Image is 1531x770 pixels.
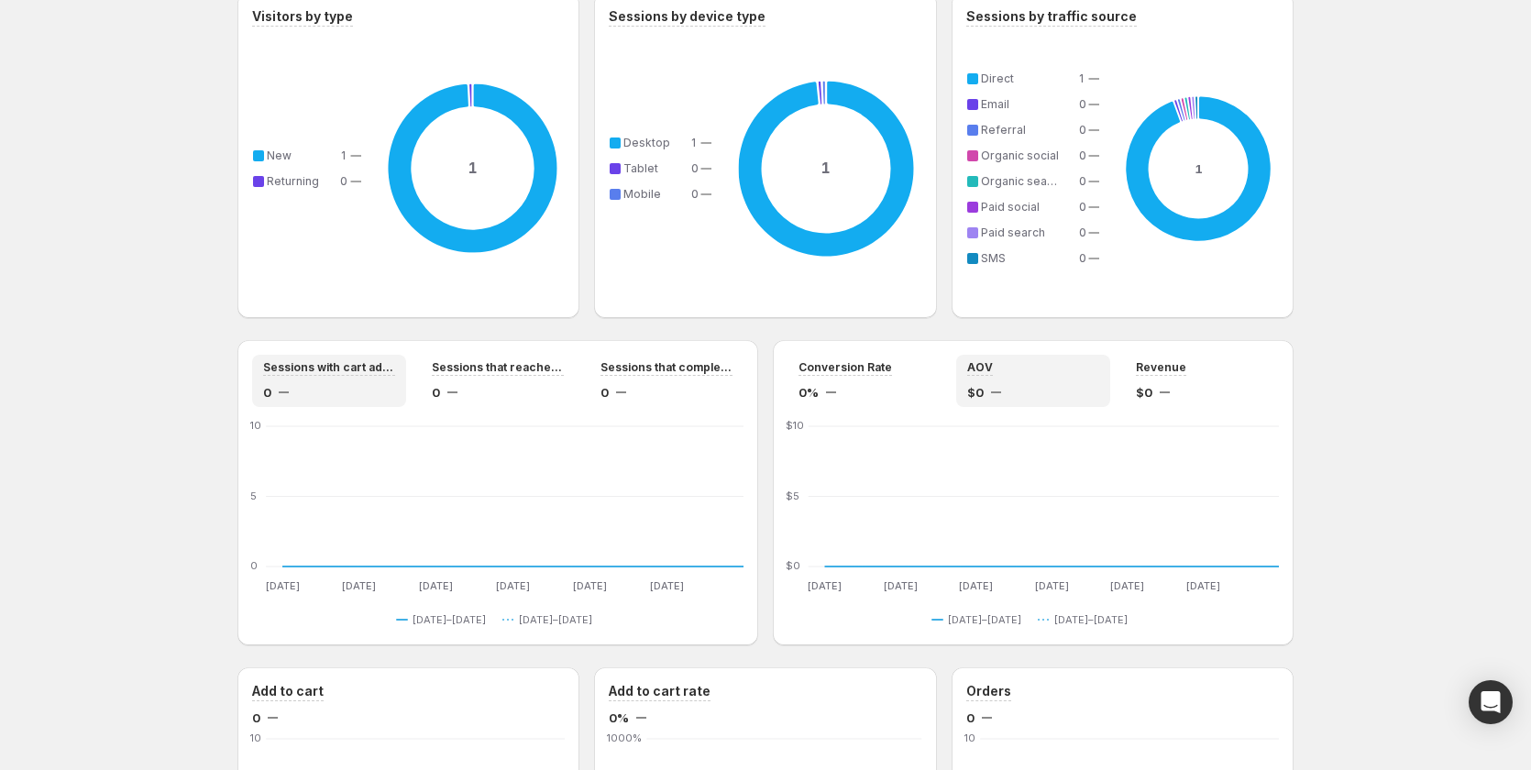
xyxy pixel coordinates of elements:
text: [DATE] [959,579,993,592]
text: 10 [964,731,975,744]
span: 0 [1079,251,1086,265]
span: 0 [1079,148,1086,162]
span: 0% [799,383,819,401]
text: $0 [786,559,800,572]
span: 0 [1079,123,1086,137]
td: New [263,146,339,166]
span: Direct [981,71,1014,85]
td: Direct [977,69,1078,89]
h3: Add to cart [252,682,324,700]
span: Organic social [981,148,1059,162]
button: [DATE]–[DATE] [396,609,493,631]
h3: Sessions by traffic source [966,7,1137,26]
span: Sessions that reached checkout [432,360,564,375]
button: [DATE]–[DATE] [931,609,1029,631]
span: 0 [1079,97,1086,111]
td: Paid social [977,197,1078,217]
td: Returning [263,171,339,192]
td: Organic social [977,146,1078,166]
text: $10 [786,419,804,432]
span: Referral [981,123,1026,137]
h3: Add to cart rate [609,682,710,700]
span: [DATE]–[DATE] [1054,612,1128,627]
span: Email [981,97,1009,111]
span: Sessions with cart additions [263,360,395,375]
text: 5 [250,489,257,502]
text: [DATE] [266,579,300,592]
td: SMS [977,248,1078,269]
span: [DATE]–[DATE] [948,612,1021,627]
span: Organic search [981,174,1064,188]
span: 1 [341,148,346,162]
text: 10 [250,419,261,432]
span: 0 [691,187,699,201]
td: Organic search [977,171,1078,192]
span: [DATE]–[DATE] [413,612,486,627]
span: Mobile [623,187,661,201]
button: [DATE]–[DATE] [1038,609,1135,631]
h3: Orders [966,682,1011,700]
text: [DATE] [419,579,453,592]
span: Paid search [981,225,1045,239]
text: [DATE] [1110,579,1144,592]
span: 0 [691,161,699,175]
text: [DATE] [496,579,530,592]
td: Email [977,94,1078,115]
span: 0 [263,383,271,401]
span: Sessions that completed checkout [600,360,732,375]
button: [DATE]–[DATE] [502,609,600,631]
text: [DATE] [573,579,607,592]
text: 10 [250,731,261,744]
span: 0 [1079,225,1086,239]
span: 1 [1079,71,1084,85]
span: Desktop [623,136,670,149]
text: 1000% [607,731,642,744]
td: Paid search [977,223,1078,243]
span: $0 [1136,383,1152,401]
span: 0 [252,709,260,727]
td: Desktop [620,133,689,153]
span: 0 [340,174,347,188]
span: 0 [600,383,609,401]
div: Open Intercom Messenger [1469,680,1513,724]
span: 0 [966,709,975,727]
span: Conversion Rate [799,360,892,375]
text: [DATE] [808,579,842,592]
span: Returning [267,174,319,188]
text: [DATE] [342,579,376,592]
text: [DATE] [650,579,684,592]
span: AOV [967,360,993,375]
span: 0% [609,709,629,727]
h3: Sessions by device type [609,7,765,26]
h3: Visitors by type [252,7,353,26]
span: 0 [1079,200,1086,214]
span: 0 [432,383,440,401]
text: [DATE] [1186,579,1220,592]
text: 0 [250,559,258,572]
td: Mobile [620,184,689,204]
span: 0 [1079,174,1086,188]
span: Paid social [981,200,1040,214]
text: [DATE] [1035,579,1069,592]
span: $0 [967,383,984,401]
span: New [267,148,292,162]
text: [DATE] [884,579,918,592]
span: Tablet [623,161,658,175]
td: Tablet [620,159,689,179]
span: [DATE]–[DATE] [519,612,592,627]
span: 1 [691,136,696,149]
text: $5 [786,489,799,502]
span: SMS [981,251,1006,265]
td: Referral [977,120,1078,140]
span: Revenue [1136,360,1186,375]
